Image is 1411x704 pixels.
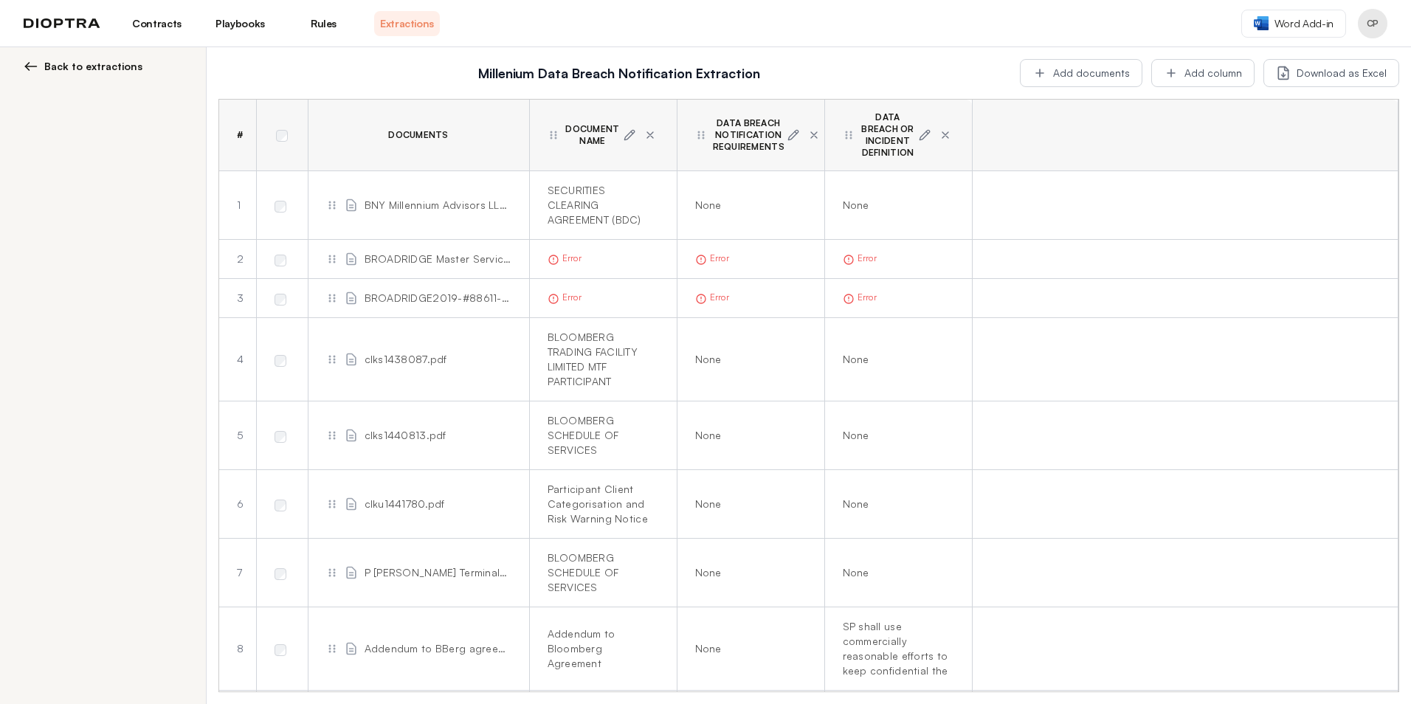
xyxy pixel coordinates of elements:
img: left arrow [24,59,38,74]
span: clku1441780.pdf [365,497,445,511]
button: Add column [1151,59,1255,87]
td: 1 [219,171,256,240]
button: Delete column [936,126,954,144]
div: None [695,428,801,443]
div: BLOOMBERG SCHEDULE OF SERVICES [548,551,653,595]
span: clks1438087.pdf [365,352,447,367]
div: None [695,641,801,656]
button: Edit prompt [916,126,934,144]
button: Add documents [1020,59,1142,87]
div: None [695,497,801,511]
a: Rules [291,11,356,36]
div: None [695,198,801,213]
div: Error [843,291,948,304]
div: None [695,565,801,580]
h2: Millenium Data Breach Notification Extraction [227,63,1011,83]
div: None [695,352,801,367]
div: None [843,352,948,367]
span: Word Add-in [1274,16,1334,31]
div: Participant Client Categorisation and Risk Warning Notice [548,482,653,526]
div: Error [695,291,801,304]
span: Addendum to BBerg agreement.pdf [365,641,511,656]
button: Back to extractions [24,59,188,74]
td: 2 [219,240,256,279]
span: BROADRIDGE Master Services Agreement 2019-#88611-v4-GTO_MSA_for_Millenium_Advisors .pdf [365,252,511,266]
td: 3 [219,279,256,318]
span: clks1440813.pdf [365,428,446,443]
div: Error [843,252,948,265]
td: 7 [219,539,256,607]
span: BNY Millennium Advisors LLC - SCA BDC - (FULLY EXECUTED).pdf [365,198,511,213]
div: SP shall use commercially reasonable efforts to keep confidential the financial data related to S... [843,619,948,678]
span: Data Breach or Incident Definition [860,111,916,159]
img: logo [24,18,100,29]
a: Playbooks [207,11,273,36]
div: None [843,198,948,213]
a: Contracts [124,11,190,36]
button: Edit prompt [621,126,638,144]
td: 6 [219,470,256,539]
div: Addendum to Bloomberg Agreement [548,627,653,671]
img: word [1254,16,1269,30]
button: Download as Excel [1263,59,1399,87]
div: BLOOMBERG TRADING FACILITY LIMITED MTF PARTICIPANT AGREEMENT [548,330,653,389]
td: 4 [219,318,256,401]
button: Delete column [805,126,823,144]
div: Error [548,252,653,265]
div: None [843,565,948,580]
span: Back to extractions [44,59,142,74]
a: Extractions [374,11,440,36]
div: None [843,428,948,443]
td: 5 [219,401,256,470]
div: SECURITIES CLEARING AGREEMENT (BDC) [548,183,653,227]
span: Data Breach Notification Requirements [713,117,784,153]
div: Error [695,252,801,265]
span: BROADRIDGE2019-#88611-v4-GTO_MSA_for_Millenium_Advisors.pdf [365,291,511,306]
span: P [PERSON_NAME] Terminal_Schedule_of_Services.pdf [365,565,511,580]
a: Word Add-in [1241,10,1346,38]
th: # [219,100,256,171]
div: None [843,497,948,511]
div: BLOOMBERG SCHEDULE OF SERVICES [548,413,653,458]
span: Document Name [565,123,621,147]
button: Profile menu [1358,9,1387,38]
td: 8 [219,607,256,691]
button: Edit prompt [784,126,802,144]
th: Documents [308,100,529,171]
div: Error [548,291,653,304]
button: Delete column [641,126,659,144]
